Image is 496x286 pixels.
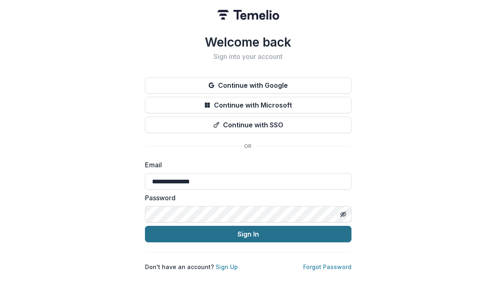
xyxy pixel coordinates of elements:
[217,10,279,20] img: Temelio
[216,263,238,270] a: Sign Up
[145,97,351,113] button: Continue with Microsoft
[145,193,346,203] label: Password
[145,35,351,49] h1: Welcome back
[145,77,351,94] button: Continue with Google
[145,226,351,242] button: Sign In
[145,160,346,170] label: Email
[145,263,238,271] p: Don't have an account?
[303,263,351,270] a: Forgot Password
[145,117,351,133] button: Continue with SSO
[145,53,351,61] h2: Sign into your account
[337,208,350,221] button: Toggle password visibility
